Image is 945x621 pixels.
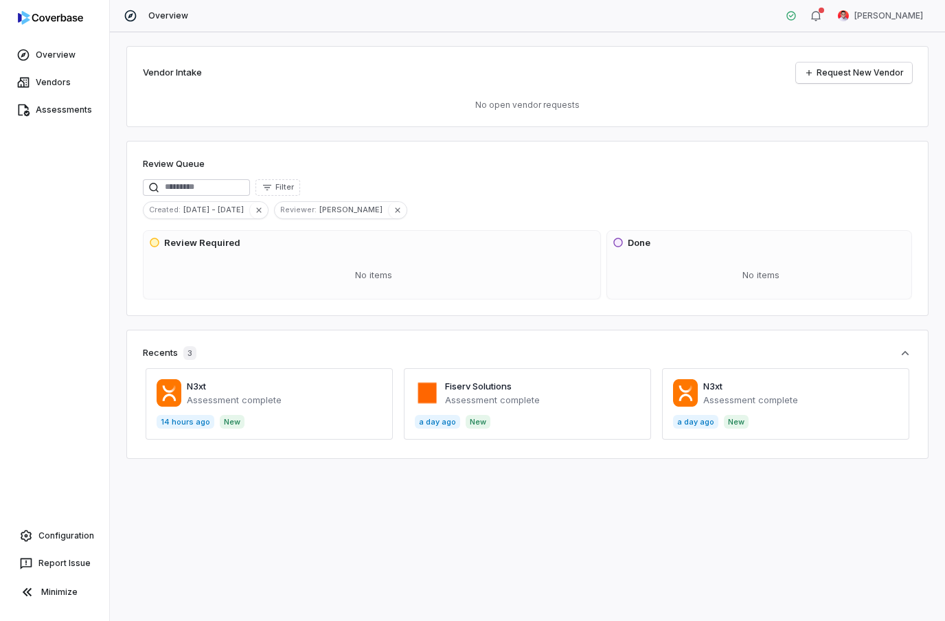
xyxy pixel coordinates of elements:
[275,182,294,192] span: Filter
[38,558,91,569] span: Report Issue
[187,381,206,392] a: N3xt
[796,63,912,83] a: Request New Vendor
[143,346,196,360] div: Recents
[36,104,92,115] span: Assessments
[143,346,912,360] button: Recents3
[3,98,106,122] a: Assessments
[628,236,650,250] h3: Done
[149,258,597,293] div: No items
[854,10,923,21] span: [PERSON_NAME]
[143,100,912,111] p: No open vendor requests
[36,49,76,60] span: Overview
[3,70,106,95] a: Vendors
[41,587,78,598] span: Minimize
[5,578,104,606] button: Minimize
[613,258,909,293] div: No items
[3,43,106,67] a: Overview
[183,346,196,360] span: 3
[255,179,300,196] button: Filter
[5,523,104,548] a: Configuration
[703,381,722,392] a: N3xt
[144,203,183,216] span: Created :
[143,157,205,171] h1: Review Queue
[36,77,71,88] span: Vendors
[164,236,240,250] h3: Review Required
[5,551,104,576] button: Report Issue
[445,381,512,392] a: Fiserv Solutions
[319,203,388,216] span: [PERSON_NAME]
[275,203,319,216] span: Reviewer :
[143,66,202,80] h2: Vendor Intake
[148,10,188,21] span: Overview
[838,10,849,21] img: Jay Leal avatar
[183,203,249,216] span: [DATE] - [DATE]
[18,11,83,25] img: logo-D7KZi-bG.svg
[38,530,94,541] span: Configuration
[830,5,931,26] button: Jay Leal avatar[PERSON_NAME]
